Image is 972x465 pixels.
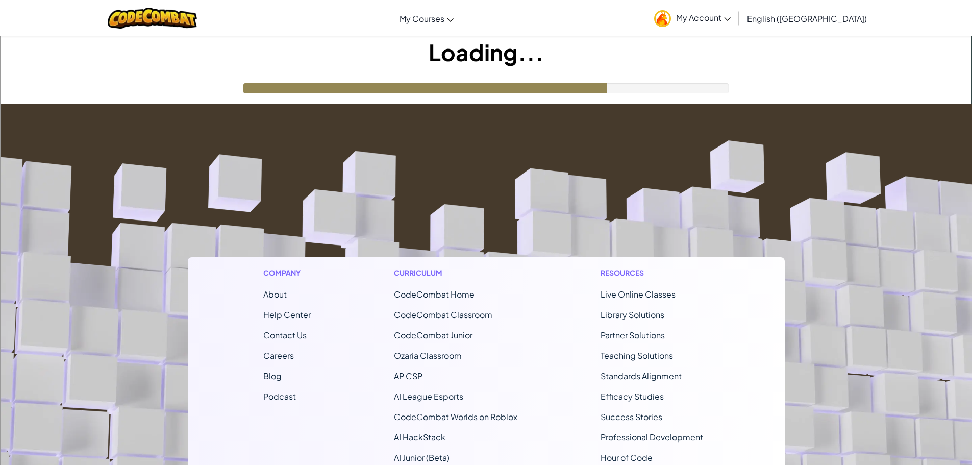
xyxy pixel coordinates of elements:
[742,5,872,32] a: English ([GEOGRAPHIC_DATA])
[108,8,197,29] img: CodeCombat logo
[394,5,459,32] a: My Courses
[747,13,867,24] span: English ([GEOGRAPHIC_DATA])
[400,13,444,24] span: My Courses
[649,2,736,34] a: My Account
[676,12,731,23] span: My Account
[654,10,671,27] img: avatar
